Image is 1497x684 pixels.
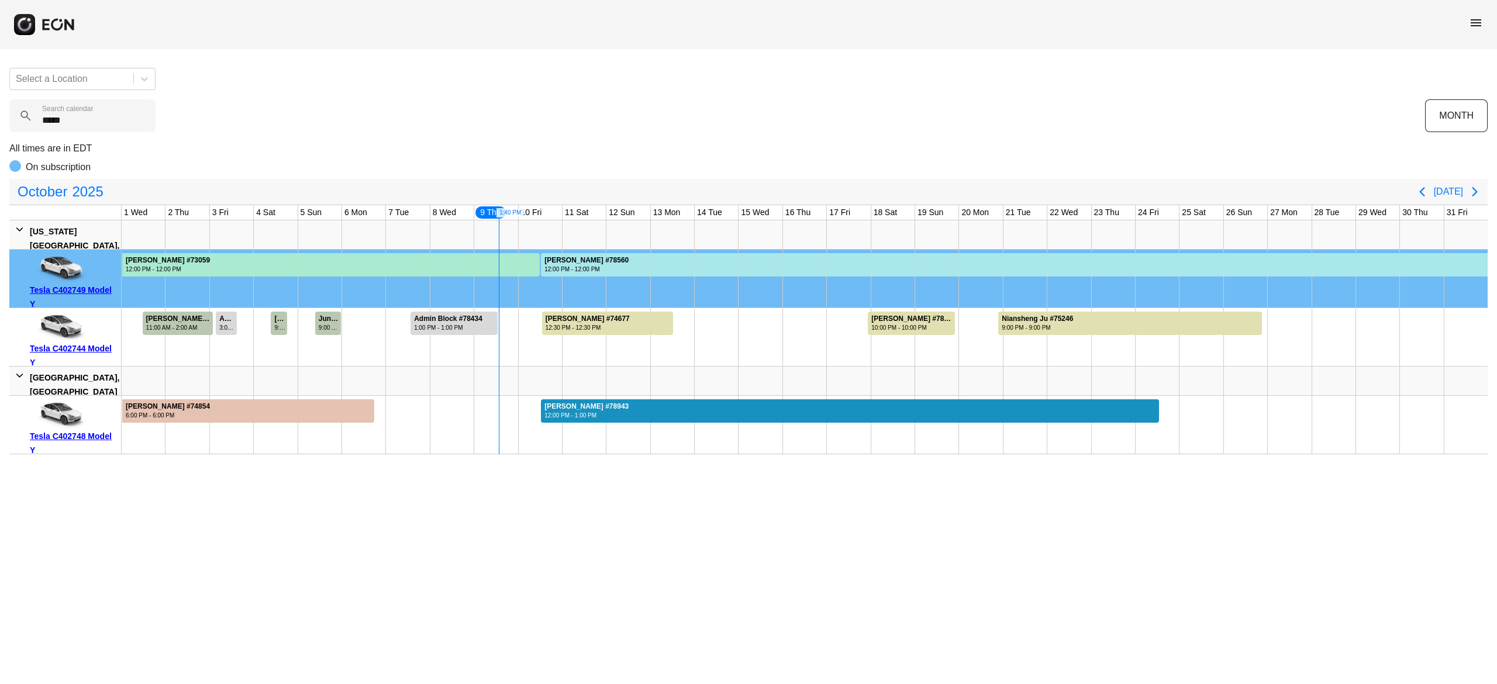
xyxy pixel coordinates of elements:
div: 15 Wed [739,205,771,220]
span: menu [1469,16,1483,30]
img: car [30,312,88,341]
div: 16 Thu [783,205,813,220]
div: 11:00 AM - 2:00 AM [146,323,212,332]
div: 24 Fri [1136,205,1161,220]
div: 9 Thu [474,205,507,220]
div: 22 Wed [1047,205,1080,220]
div: Tesla C402749 Model Y [30,283,117,311]
button: MONTH [1425,99,1488,132]
div: Admin Block #77796 [219,315,236,323]
div: Rented for 6 days by Niansheng Ju Current status is verified [998,308,1262,335]
div: 28 Tue [1312,205,1342,220]
div: 9:00 PM - 9:00 PM [1002,323,1073,332]
div: 6 Mon [342,205,370,220]
div: Junyeop Joung #61917 [319,315,340,323]
span: 2025 [70,180,105,203]
div: [PERSON_NAME] #73059 [126,256,210,265]
div: Rented for 1 days by Julian Goldstein Current status is completed [270,308,288,335]
div: 6:00 PM - 6:00 PM [126,411,210,420]
div: 11 Sat [563,205,591,220]
div: [PERSON_NAME] #74854 [126,402,210,411]
button: October2025 [11,180,111,203]
div: 3 Fri [210,205,231,220]
div: [PERSON_NAME] #74677 [546,315,630,323]
div: 8 Wed [430,205,458,220]
label: Search calendar [42,104,93,113]
div: 3:00 AM - 3:00 PM [219,323,236,332]
div: 1:00 PM - 1:00 PM [414,323,482,332]
p: On subscription [26,160,91,174]
div: [PERSON_NAME] #78560 [544,256,629,265]
div: 4 Sat [254,205,278,220]
span: October [15,180,70,203]
img: car [30,254,88,283]
div: 27 Mon [1268,205,1300,220]
div: 23 Thu [1092,205,1122,220]
div: Rented for 1 days by Admin Block Current status is rental [215,308,237,335]
div: 9:00 AM - 6:30 PM [274,323,286,332]
div: 31 Fri [1444,205,1470,220]
div: Rented for 2 days by Kevin Galley Current status is verified [867,308,956,335]
div: 12:00 PM - 12:00 PM [126,265,210,274]
div: 2 Thu [165,205,191,220]
div: Rented for 1 days by Junyeop Joung Current status is completed [315,308,342,335]
div: 9:00 AM - 11:45 PM [319,323,340,332]
div: Rented for 2 days by Admin Block Current status is rental [410,308,498,335]
div: [PERSON_NAME] #73842 [274,315,286,323]
div: 29 Wed [1356,205,1389,220]
button: Previous page [1410,180,1434,203]
div: Niansheng Ju #75246 [1002,315,1073,323]
div: 21 Tue [1003,205,1033,220]
div: 12 Sun [606,205,637,220]
div: 18 Sat [871,205,899,220]
div: Rented for 30 days by Jared Rodman Current status is rental [122,250,540,277]
div: Rented for 2 days by Michael Forcina Current status is completed [142,308,214,335]
div: 10 Fri [519,205,544,220]
div: 20 Mon [959,205,991,220]
div: Tesla C402748 Model Y [30,429,117,457]
div: Rented for 31 days by Jared Rodman Current status is confirmed [540,250,1488,277]
div: 10:00 PM - 10:00 PM [871,323,954,332]
div: [PERSON_NAME] #77332 [146,315,212,323]
div: 1 Wed [122,205,150,220]
div: 14 Tue [695,205,725,220]
div: [PERSON_NAME] #78943 [544,402,629,411]
div: Rented for 13 days by Stanley Williams Current status is late [122,396,375,423]
div: 17 Fri [827,205,853,220]
img: car [30,400,88,429]
div: 5 Sun [298,205,325,220]
p: All times are in EDT [9,141,1488,156]
div: Rented for 15 days by Shana Dinha Current status is open [540,396,1160,423]
div: 12:00 PM - 1:00 PM [544,411,629,420]
div: 25 Sat [1179,205,1208,220]
div: Tesla C402744 Model Y [30,341,117,369]
div: [PERSON_NAME] #78748 [871,315,954,323]
button: Next page [1463,180,1486,203]
div: 12:30 PM - 12:30 PM [546,323,630,332]
button: [DATE] [1434,181,1463,202]
div: 19 Sun [915,205,946,220]
div: Rented for 3 days by Phillip Blackwell Current status is verified [541,308,674,335]
div: 13 Mon [651,205,683,220]
div: 12:00 PM - 12:00 PM [544,265,629,274]
div: 7 Tue [386,205,411,220]
div: 30 Thu [1400,205,1430,220]
div: [US_STATE][GEOGRAPHIC_DATA], [GEOGRAPHIC_DATA] [30,224,119,267]
div: 26 Sun [1224,205,1254,220]
div: [GEOGRAPHIC_DATA], [GEOGRAPHIC_DATA] [30,371,119,399]
div: Admin Block #78434 [414,315,482,323]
